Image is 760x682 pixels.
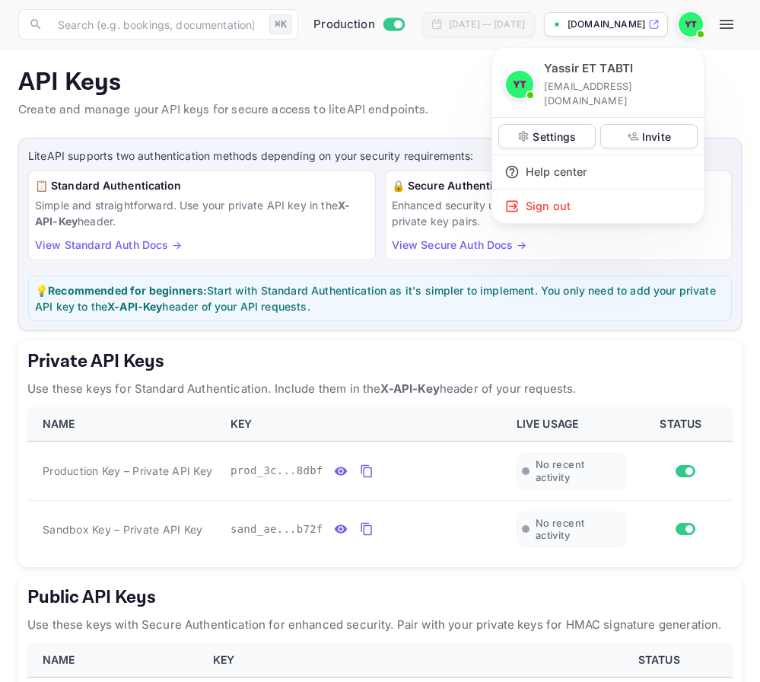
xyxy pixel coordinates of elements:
[506,71,533,98] img: Yassir ET TABTI
[544,60,633,78] p: Yassir ET TABTI
[642,129,671,145] p: Invite
[492,190,704,223] div: Sign out
[533,129,576,145] p: Settings
[492,155,704,189] div: Help center
[544,79,692,108] p: [EMAIL_ADDRESS][DOMAIN_NAME]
